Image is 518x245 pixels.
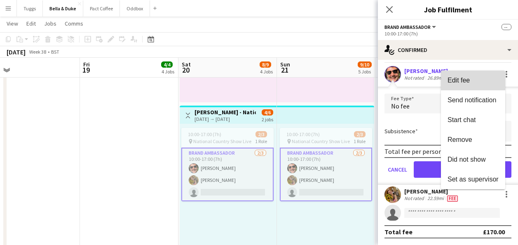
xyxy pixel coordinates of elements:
[448,97,496,104] span: Send notification
[441,90,505,110] button: Send notification
[441,150,505,170] button: Did not show
[441,71,505,90] button: Edit fee
[448,136,472,143] span: Remove
[448,116,476,123] span: Start chat
[448,77,470,84] span: Edit fee
[441,170,505,189] button: Set as supervisor
[441,110,505,130] button: Start chat
[448,156,486,163] span: Did not show
[441,130,505,150] button: Remove
[448,176,499,183] span: Set as supervisor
